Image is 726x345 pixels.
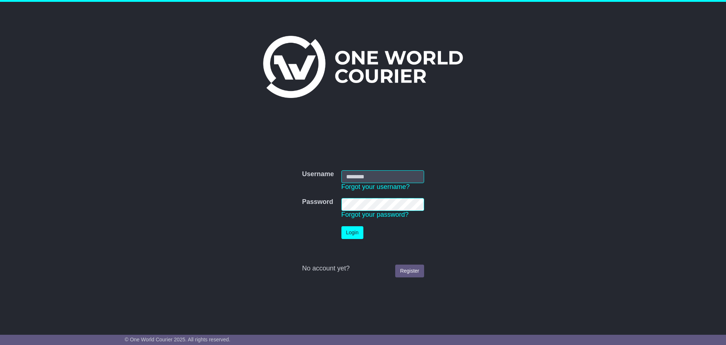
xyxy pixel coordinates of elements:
a: Forgot your username? [341,183,410,190]
button: Login [341,226,363,239]
div: No account yet? [302,265,424,273]
label: Username [302,170,334,178]
span: © One World Courier 2025. All rights reserved. [125,337,231,342]
label: Password [302,198,333,206]
a: Register [395,265,424,277]
a: Forgot your password? [341,211,409,218]
img: One World [263,36,463,98]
